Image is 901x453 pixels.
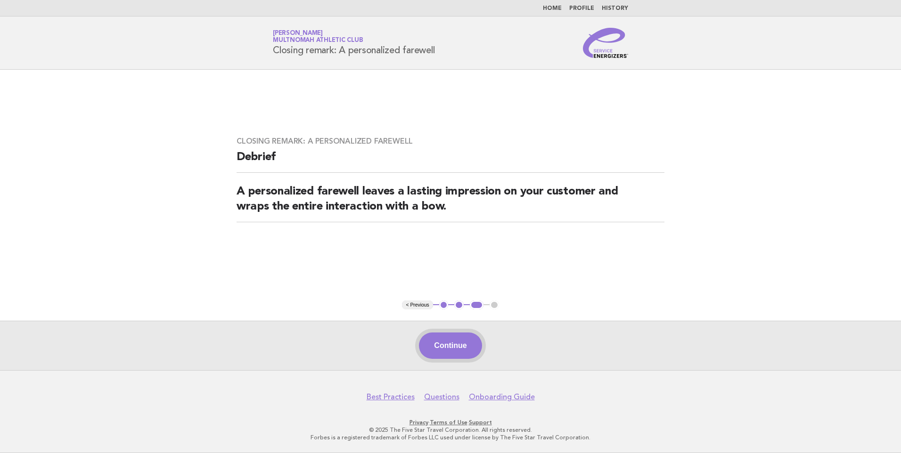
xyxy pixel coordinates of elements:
[237,150,664,173] h2: Debrief
[162,426,739,434] p: © 2025 The Five Star Travel Corporation. All rights reserved.
[273,38,363,44] span: Multnomah Athletic Club
[439,300,449,310] button: 1
[469,392,535,402] a: Onboarding Guide
[424,392,459,402] a: Questions
[273,30,363,43] a: [PERSON_NAME]Multnomah Athletic Club
[430,419,467,426] a: Terms of Use
[237,137,664,146] h3: Closing remark: A personalized farewell
[162,434,739,441] p: Forbes is a registered trademark of Forbes LLC used under license by The Five Star Travel Corpora...
[419,332,482,359] button: Continue
[469,419,492,426] a: Support
[410,419,428,426] a: Privacy
[454,300,464,310] button: 2
[273,31,434,55] h1: Closing remark: A personalized farewell
[470,300,483,310] button: 3
[367,392,415,402] a: Best Practices
[237,184,664,222] h2: A personalized farewell leaves a lasting impression on your customer and wraps the entire interac...
[583,28,628,58] img: Service Energizers
[162,419,739,426] p: · ·
[569,6,594,11] a: Profile
[543,6,562,11] a: Home
[602,6,628,11] a: History
[402,300,433,310] button: < Previous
